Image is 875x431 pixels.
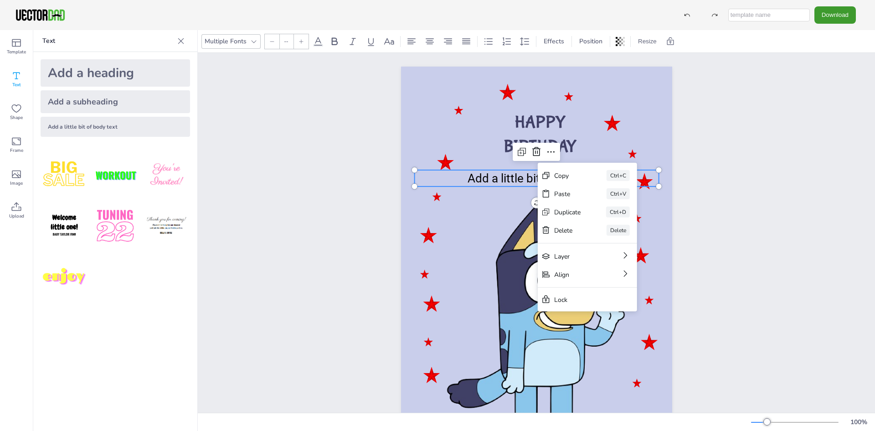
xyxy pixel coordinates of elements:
input: template name [728,9,810,21]
span: Image [10,180,23,187]
div: Add a heading [41,59,190,87]
img: 1B4LbXY.png [92,203,139,250]
span: Position [577,37,604,46]
div: Delete [554,226,581,234]
img: K4iXMrW.png [143,203,190,250]
img: BBMXfK6.png [143,151,190,199]
span: Upload [9,213,24,220]
p: Text [42,30,174,52]
div: Multiple Fonts [203,35,248,47]
div: Add a little bit of body text [41,117,190,137]
div: Ctrl+V [607,188,630,199]
div: Lock [554,295,608,304]
span: Add a little bit of body text [468,171,606,185]
div: Copy [554,171,581,180]
div: Layer [554,252,595,260]
div: Duplicate [554,208,581,216]
div: Align [554,270,595,279]
span: Template [7,48,26,56]
span: BIRTHDAY [504,137,577,157]
img: style1.png [41,151,88,199]
span: Text [12,81,21,88]
div: Paste [554,189,581,198]
span: Effects [542,37,566,46]
button: Download [814,6,856,23]
img: GNLDUe7.png [41,203,88,250]
img: XdJCRjX.png [92,151,139,199]
button: Resize [634,34,660,49]
div: Ctrl+C [607,170,630,181]
div: Ctrl+D [606,207,630,218]
span: Frame [10,147,23,154]
div: Delete [607,225,630,236]
div: Add a subheading [41,90,190,113]
div: 100 % [848,418,870,426]
img: M7yqmqo.png [41,254,88,301]
span: Shape [10,114,23,121]
img: VectorDad-1.png [15,8,66,22]
span: HAPPY [515,113,566,133]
